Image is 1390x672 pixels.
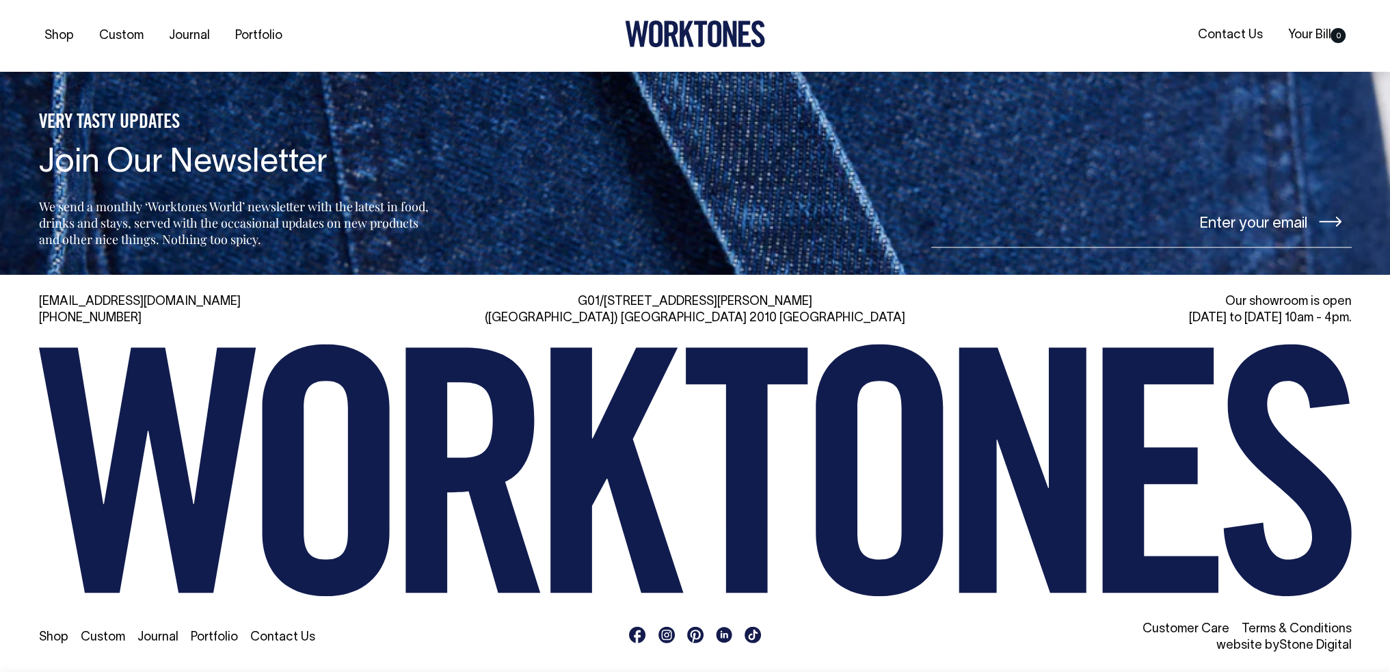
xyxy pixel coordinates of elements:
a: Stone Digital [1279,640,1351,651]
h4: Join Our Newsletter [39,146,433,182]
a: Journal [137,632,178,643]
a: [EMAIL_ADDRESS][DOMAIN_NAME] [39,296,241,308]
a: Custom [94,25,149,47]
p: We send a monthly ‘Worktones World’ newsletter with the latest in food, drinks and stays, served ... [39,198,433,247]
a: Terms & Conditions [1241,623,1351,635]
a: [PHONE_NUMBER] [39,312,142,324]
input: Enter your email [931,196,1352,247]
a: Customer Care [1142,623,1229,635]
a: Contact Us [250,632,315,643]
a: Your Bill0 [1282,24,1351,46]
a: Journal [163,25,215,47]
a: Custom [81,632,125,643]
div: G01/[STREET_ADDRESS][PERSON_NAME] ([GEOGRAPHIC_DATA]) [GEOGRAPHIC_DATA] 2010 [GEOGRAPHIC_DATA] [483,294,907,327]
li: website by [928,638,1352,654]
div: Our showroom is open [DATE] to [DATE] 10am - 4pm. [928,294,1352,327]
a: Shop [39,632,68,643]
a: Contact Us [1192,24,1268,46]
span: 0 [1331,28,1346,43]
h5: VERY TASTY UPDATES [39,111,433,135]
a: Shop [39,25,79,47]
a: Portfolio [230,25,288,47]
a: Portfolio [191,632,238,643]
